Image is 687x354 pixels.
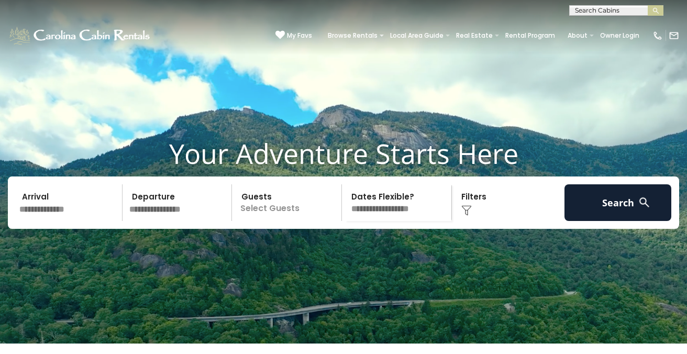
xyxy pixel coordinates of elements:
[638,196,651,209] img: search-regular-white.png
[385,28,449,43] a: Local Area Guide
[235,184,341,221] p: Select Guests
[451,28,498,43] a: Real Estate
[652,30,663,41] img: phone-regular-white.png
[500,28,560,43] a: Rental Program
[287,31,312,40] span: My Favs
[8,25,153,46] img: White-1-1-2.png
[8,137,679,170] h1: Your Adventure Starts Here
[323,28,383,43] a: Browse Rentals
[461,205,472,216] img: filter--v1.png
[669,30,679,41] img: mail-regular-white.png
[595,28,645,43] a: Owner Login
[562,28,593,43] a: About
[275,30,312,41] a: My Favs
[564,184,671,221] button: Search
